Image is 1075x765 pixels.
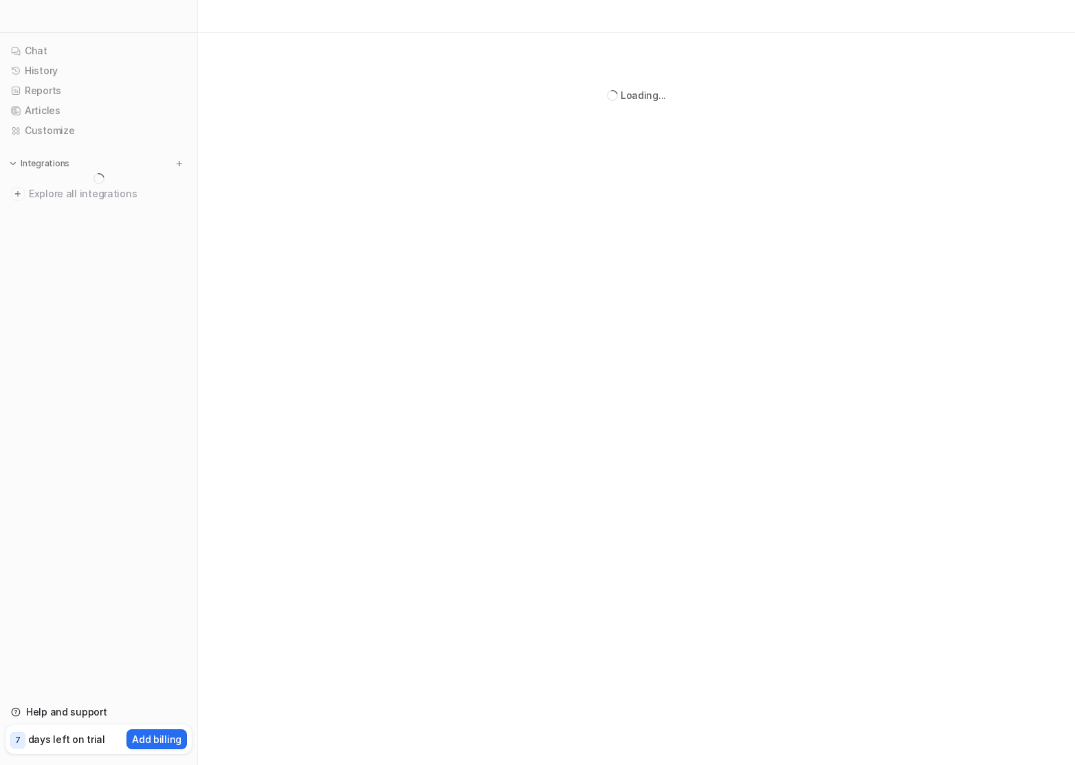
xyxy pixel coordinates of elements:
[5,157,74,170] button: Integrations
[11,187,25,201] img: explore all integrations
[5,101,192,120] a: Articles
[29,183,186,205] span: Explore all integrations
[15,734,21,746] p: 7
[5,184,192,203] a: Explore all integrations
[5,81,192,100] a: Reports
[126,729,187,749] button: Add billing
[175,159,184,168] img: menu_add.svg
[21,158,69,169] p: Integrations
[132,732,181,746] p: Add billing
[5,61,192,80] a: History
[8,159,18,168] img: expand menu
[621,88,666,102] div: Loading...
[5,702,192,722] a: Help and support
[28,732,105,746] p: days left on trial
[5,41,192,60] a: Chat
[5,121,192,140] a: Customize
